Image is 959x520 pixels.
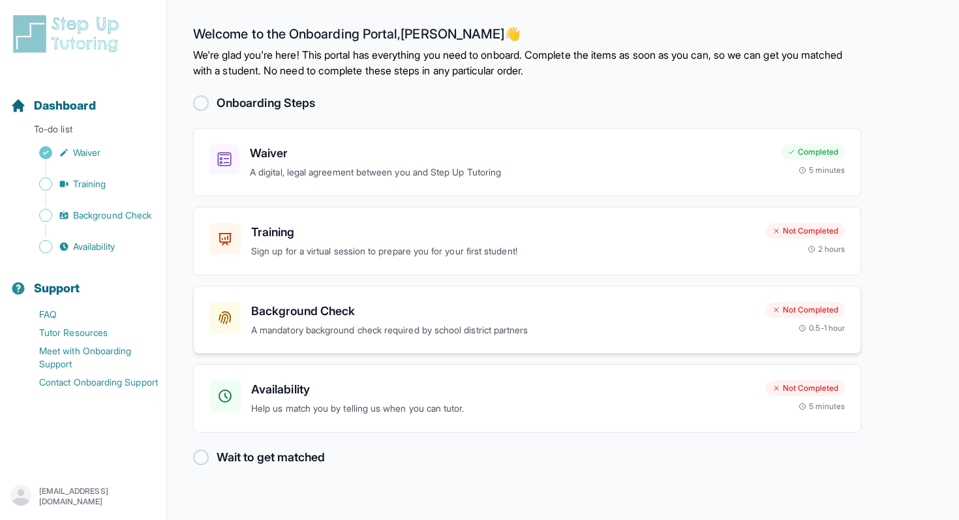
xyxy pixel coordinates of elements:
[10,485,156,508] button: [EMAIL_ADDRESS][DOMAIN_NAME]
[766,380,845,396] div: Not Completed
[251,223,755,241] h3: Training
[193,364,861,433] a: AvailabilityHelp us match you by telling us when you can tutor.Not Completed5 minutes
[34,279,80,298] span: Support
[193,286,861,354] a: Background CheckA mandatory background check required by school district partnersNot Completed0.5...
[781,144,845,160] div: Completed
[10,373,166,391] a: Contact Onboarding Support
[766,302,845,318] div: Not Completed
[251,401,755,416] p: Help us match you by telling us when you can tutor.
[250,144,770,162] h3: Waiver
[10,237,166,256] a: Availability
[10,13,127,55] img: logo
[73,240,115,253] span: Availability
[799,323,845,333] div: 0.5-1 hour
[73,177,106,191] span: Training
[217,448,325,466] h2: Wait to get matched
[10,206,166,224] a: Background Check
[10,342,166,373] a: Meet with Onboarding Support
[5,76,161,120] button: Dashboard
[193,207,861,275] a: TrainingSign up for a virtual session to prepare you for your first student!Not Completed2 hours
[250,165,770,180] p: A digital, legal agreement between you and Step Up Tutoring
[799,401,845,412] div: 5 minutes
[5,123,161,141] p: To-do list
[251,244,755,259] p: Sign up for a virtual session to prepare you for your first student!
[34,97,96,115] span: Dashboard
[251,302,755,320] h3: Background Check
[251,323,755,338] p: A mandatory background check required by school district partners
[251,380,755,399] h3: Availability
[799,165,845,176] div: 5 minutes
[193,128,861,196] a: WaiverA digital, legal agreement between you and Step Up TutoringCompleted5 minutes
[10,175,166,193] a: Training
[217,94,315,112] h2: Onboarding Steps
[10,324,166,342] a: Tutor Resources
[193,47,861,78] p: We're glad you're here! This portal has everything you need to onboard. Complete the items as soo...
[10,305,166,324] a: FAQ
[808,244,845,254] div: 2 hours
[39,486,156,507] p: [EMAIL_ADDRESS][DOMAIN_NAME]
[10,97,96,115] a: Dashboard
[73,146,100,159] span: Waiver
[73,209,151,222] span: Background Check
[5,258,161,303] button: Support
[10,144,166,162] a: Waiver
[766,223,845,239] div: Not Completed
[193,26,861,47] h2: Welcome to the Onboarding Portal, [PERSON_NAME] 👋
